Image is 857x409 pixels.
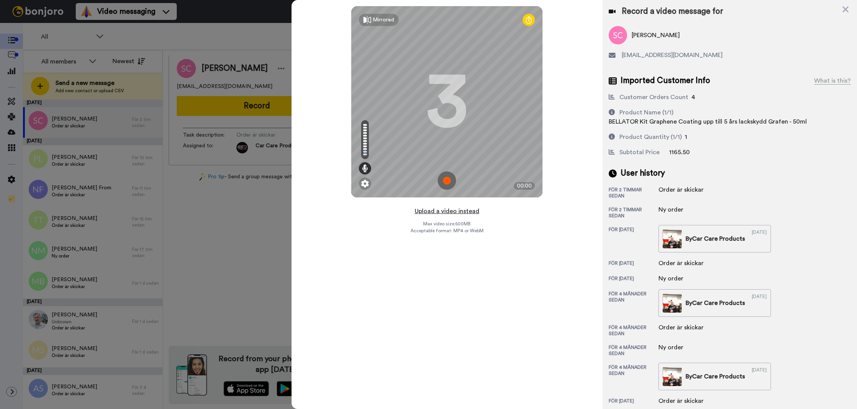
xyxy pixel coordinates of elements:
a: ByCar Care Products[DATE] [658,225,771,253]
div: för 4 månader sedan [609,291,658,317]
div: Subtotal Price [619,148,660,157]
div: 00:00 [514,182,535,190]
div: Order är skickar [658,396,704,406]
img: ddb9052d-88c8-457c-b785-80f4469fe19b-thumb.jpg [663,367,682,386]
img: ic_gear.svg [361,180,369,187]
img: f298eece-2826-4799-a0da-f1b8109daa1a-thumb.jpg [663,293,682,313]
div: Customer Orders Count [619,93,688,102]
span: BELLATOR Kit Graphene Coating upp till 5 års lackskydd Grafen - 50ml [609,119,807,125]
div: för 4 månader sedan [609,324,658,337]
div: By Car Care Products [686,234,745,243]
div: [DATE] [752,293,767,313]
a: ByCar Care Products[DATE] [658,363,771,390]
div: för [DATE] [609,260,658,268]
div: för [DATE] [609,275,658,283]
div: för [DATE] [609,398,658,406]
div: för 2 timmar sedan [609,207,658,219]
div: för [DATE] [609,226,658,253]
span: Max video size: 500 MB [423,221,471,227]
div: för 4 månader sedan [609,364,658,390]
div: för 4 månader sedan [609,344,658,357]
div: Ny order [658,274,697,283]
div: [DATE] [752,229,767,248]
div: What is this? [814,76,851,85]
div: Product Quantity (1/1) [619,132,682,142]
button: Upload a video instead [412,206,482,216]
span: Imported Customer Info [621,75,710,86]
span: Acceptable format: MP4 or WebM [411,228,484,234]
span: 1 [685,134,687,140]
div: Order är skickar [658,323,704,332]
span: User history [621,168,665,179]
div: 3 [426,73,468,130]
img: ic_record_start.svg [438,171,456,190]
div: [DATE] [752,367,767,386]
div: Order är skickar [658,259,704,268]
div: Product Name (1/1) [619,108,673,117]
div: Ny order [658,205,697,214]
div: By Car Care Products [686,372,745,381]
a: ByCar Care Products[DATE] [658,289,771,317]
span: 4 [691,94,695,100]
div: Order är skickar [658,185,704,194]
span: 1165.50 [669,149,690,155]
div: By Car Care Products [686,298,745,308]
img: 2b4c283c-ec5a-4d0f-b0de-f93ae403f0f4-thumb.jpg [663,229,682,248]
span: [EMAIL_ADDRESS][DOMAIN_NAME] [622,51,723,60]
div: för 2 timmar sedan [609,187,658,199]
div: Ny order [658,343,697,352]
